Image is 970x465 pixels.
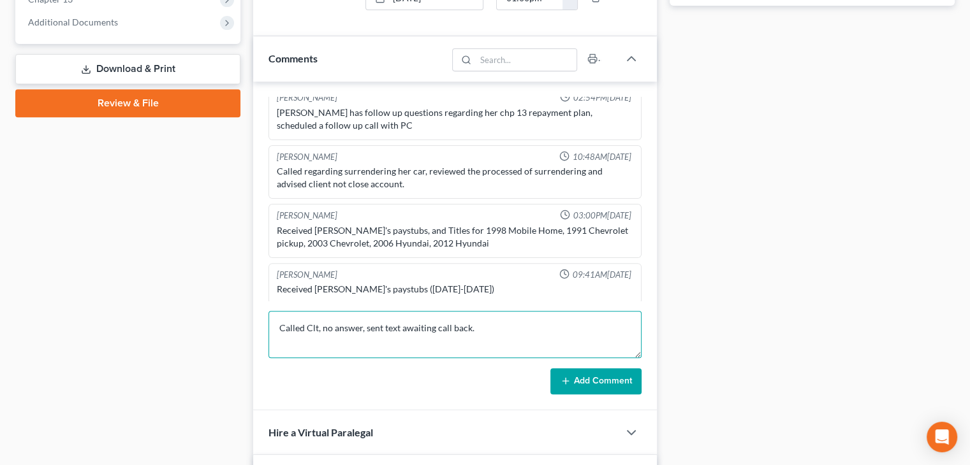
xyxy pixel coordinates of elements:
[268,52,318,64] span: Comments
[277,106,633,132] div: [PERSON_NAME] has follow up questions regarding her chp 13 repayment plan, scheduled a follow up ...
[573,92,631,104] span: 02:54PM[DATE]
[572,151,631,163] span: 10:48AM[DATE]
[573,210,631,222] span: 03:00PM[DATE]
[572,269,631,281] span: 09:41AM[DATE]
[28,17,118,27] span: Additional Documents
[15,89,240,117] a: Review & File
[277,283,633,296] div: Received [PERSON_NAME]'s paystubs ([DATE]-[DATE])
[268,426,373,438] span: Hire a Virtual Paralegal
[277,224,633,250] div: Received [PERSON_NAME]'s paystubs, and Titles for 1998 Mobile Home, 1991 Chevrolet pickup, 2003 C...
[277,165,633,190] div: Called regarding surrendering her car, reviewed the processed of surrendering and advised client ...
[476,49,577,71] input: Search...
[550,368,642,395] button: Add Comment
[277,92,337,104] div: [PERSON_NAME]
[927,422,957,452] div: Open Intercom Messenger
[277,151,337,163] div: [PERSON_NAME]
[277,210,337,222] div: [PERSON_NAME]
[277,269,337,281] div: [PERSON_NAME]
[15,54,240,84] a: Download & Print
